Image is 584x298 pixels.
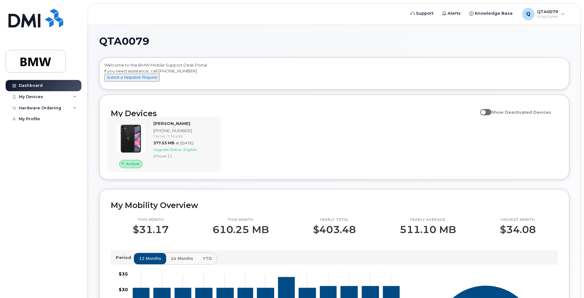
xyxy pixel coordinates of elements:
p: $403.48 [313,224,356,235]
p: Yearly average [400,217,456,222]
img: iPhone_11.jpg [116,124,146,154]
h2: My Devices [111,109,477,118]
p: Highest month [500,217,536,222]
span: Active [126,161,140,167]
span: at [DATE] [176,141,193,145]
div: iPhone 11 [153,153,214,159]
strong: [PERSON_NAME] [153,121,190,126]
tspan: $35 [119,271,128,277]
div: Carrier: T-Mobile [153,133,214,139]
button: Submit a Helpdesk Request [104,74,160,82]
p: This month [213,217,269,222]
a: Active[PERSON_NAME][PHONE_NUMBER]Carrier: T-Mobile377.53 MBat [DATE]Upgrade Status:EligibleiPhone 11 [111,121,217,168]
span: Show Deactivated Devices [491,110,551,115]
iframe: Messenger Launcher [557,271,579,293]
p: $34.08 [500,224,536,235]
span: Eligible [183,147,197,152]
input: Show Deactivated Devices [480,106,485,111]
span: 24 months [171,256,193,261]
p: 511.10 MB [400,224,456,235]
span: 377.53 MB [153,141,174,145]
p: Yearly total [313,217,356,222]
span: Upgrade Status: [153,147,182,152]
p: This month [133,217,169,222]
div: Welcome to the BMW Mobile Support Desk Portal If you need assistance, call [PHONE_NUMBER]. [104,62,564,87]
a: Submit a Helpdesk Request [104,75,160,80]
p: 610.25 MB [213,224,269,235]
span: YTD [203,256,212,261]
span: QTA0079 [99,37,149,46]
tspan: $30 [119,286,128,292]
div: [PHONE_NUMBER] [153,128,214,134]
h2: My Mobility Overview [111,201,558,210]
p: $31.17 [133,224,169,235]
p: Period [116,255,134,261]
